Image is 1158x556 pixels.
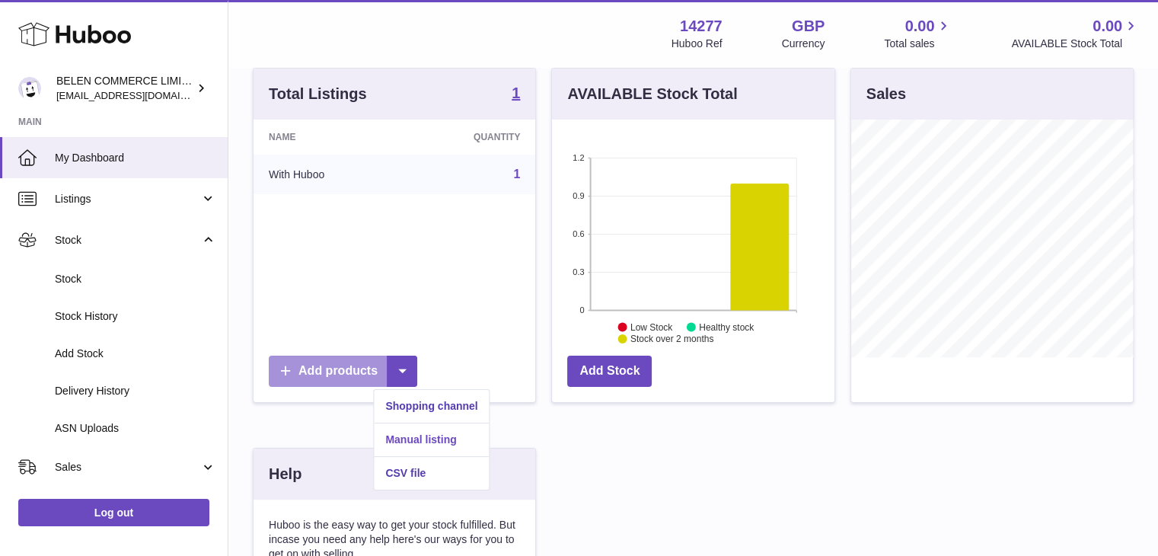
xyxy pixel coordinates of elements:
[269,356,417,387] a: Add products
[56,89,224,101] span: [EMAIL_ADDRESS][DOMAIN_NAME]
[55,151,216,165] span: My Dashboard
[512,85,520,104] a: 1
[55,272,216,286] span: Stock
[512,85,520,101] strong: 1
[55,347,216,361] span: Add Stock
[573,153,585,162] text: 1.2
[55,309,216,324] span: Stock History
[55,384,216,398] span: Delivery History
[884,16,952,51] a: 0.00 Total sales
[567,84,737,104] h3: AVAILABLE Stock Total
[18,499,209,526] a: Log out
[402,120,535,155] th: Quantity
[254,155,402,194] td: With Huboo
[1011,16,1140,51] a: 0.00 AVAILABLE Stock Total
[254,120,402,155] th: Name
[699,322,754,333] text: Healthy stock
[374,423,489,456] a: Manual listing
[782,37,825,51] div: Currency
[374,457,489,490] a: CSV file
[884,37,952,51] span: Total sales
[905,16,935,37] span: 0.00
[1011,37,1140,51] span: AVAILABLE Stock Total
[567,356,652,387] a: Add Stock
[573,267,585,276] text: 0.3
[580,305,585,315] text: 0
[680,16,723,37] strong: 14277
[573,191,585,200] text: 0.9
[55,421,216,436] span: ASN Uploads
[269,464,301,484] h3: Help
[513,168,520,181] a: 1
[672,37,723,51] div: Huboo Ref
[374,390,489,423] a: Shopping channel
[55,460,200,475] span: Sales
[630,334,713,344] text: Stock over 2 months
[792,16,825,37] strong: GBP
[573,229,585,238] text: 0.6
[866,84,906,104] h3: Sales
[55,233,200,248] span: Stock
[269,84,367,104] h3: Total Listings
[18,77,41,100] img: zenmindcoeu@gmail.com
[56,74,193,103] div: BELEN COMMERCE LIMITED
[55,192,200,206] span: Listings
[1093,16,1122,37] span: 0.00
[630,322,673,333] text: Low Stock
